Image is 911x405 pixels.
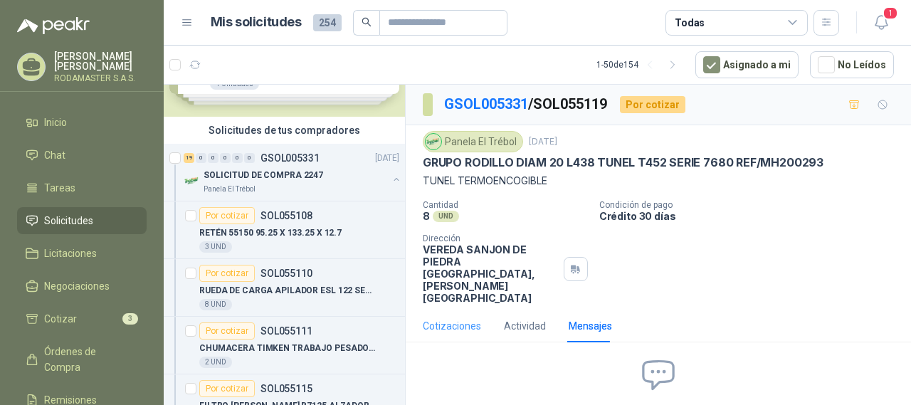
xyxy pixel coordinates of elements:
[599,210,905,222] p: Crédito 30 días
[208,153,218,163] div: 0
[423,210,430,222] p: 8
[199,380,255,397] div: Por cotizar
[164,259,405,317] a: Por cotizarSOL055110RUEDA DE CARGA APILADOR ESL 122 SERIE8 UND
[695,51,799,78] button: Asignado a mi
[199,357,232,368] div: 2 UND
[164,201,405,259] a: Por cotizarSOL055108RETÉN 55150 95.25 X 133.25 X 12.73 UND
[423,131,523,152] div: Panela El Trébol
[204,169,323,182] p: SOLICITUD DE COMPRA 2247
[122,313,138,325] span: 3
[529,135,557,149] p: [DATE]
[423,318,481,334] div: Cotizaciones
[199,284,376,298] p: RUEDA DE CARGA APILADOR ESL 122 SERIE
[199,342,376,355] p: CHUMACERA TIMKEN TRABAJO PESADO 2"7/16 4 HUECOS
[232,153,243,163] div: 0
[426,134,441,149] img: Company Logo
[423,155,823,170] p: GRUPO RODILLO DIAM 20 L438 TUNEL T452 SERIE 7680 REF/MH200293
[44,180,75,196] span: Tareas
[244,153,255,163] div: 0
[260,384,312,394] p: SOL055115
[675,15,705,31] div: Todas
[260,326,312,336] p: SOL055111
[504,318,546,334] div: Actividad
[17,207,147,234] a: Solicitudes
[17,174,147,201] a: Tareas
[17,109,147,136] a: Inicio
[44,213,93,228] span: Solicitudes
[184,172,201,189] img: Company Logo
[313,14,342,31] span: 254
[599,200,905,210] p: Condición de pago
[883,6,898,20] span: 1
[44,278,110,294] span: Negociaciones
[199,265,255,282] div: Por cotizar
[569,318,612,334] div: Mensajes
[44,115,67,130] span: Inicio
[423,243,558,304] p: VEREDA SANJON DE PIEDRA [GEOGRAPHIC_DATA] , [PERSON_NAME][GEOGRAPHIC_DATA]
[196,153,206,163] div: 0
[17,273,147,300] a: Negociaciones
[423,173,894,189] p: TUNEL TERMOENCOGIBLE
[44,246,97,261] span: Licitaciones
[199,207,255,224] div: Por cotizar
[54,51,147,71] p: [PERSON_NAME] [PERSON_NAME]
[17,240,147,267] a: Licitaciones
[44,344,133,375] span: Órdenes de Compra
[199,226,342,240] p: RETÉN 55150 95.25 X 133.25 X 12.7
[199,241,232,253] div: 3 UND
[17,338,147,381] a: Órdenes de Compra
[444,93,609,115] p: / SOL055119
[184,153,194,163] div: 19
[199,299,232,310] div: 8 UND
[164,117,405,144] div: Solicitudes de tus compradores
[184,149,402,195] a: 19 0 0 0 0 0 GSOL005331[DATE] Company LogoSOLICITUD DE COMPRA 2247Panela El Trébol
[211,12,302,33] h1: Mis solicitudes
[868,10,894,36] button: 1
[17,17,90,34] img: Logo peakr
[199,322,255,340] div: Por cotizar
[375,152,399,165] p: [DATE]
[362,17,372,27] span: search
[423,200,588,210] p: Cantidad
[260,211,312,221] p: SOL055108
[260,268,312,278] p: SOL055110
[444,95,528,112] a: GSOL005331
[17,142,147,169] a: Chat
[433,211,459,222] div: UND
[164,317,405,374] a: Por cotizarSOL055111CHUMACERA TIMKEN TRABAJO PESADO 2"7/16 4 HUECOS2 UND
[260,153,320,163] p: GSOL005331
[220,153,231,163] div: 0
[54,74,147,83] p: RODAMASTER S.A.S.
[423,233,558,243] p: Dirección
[810,51,894,78] button: No Leídos
[204,184,256,195] p: Panela El Trébol
[596,53,684,76] div: 1 - 50 de 154
[17,305,147,332] a: Cotizar3
[620,96,685,113] div: Por cotizar
[44,147,65,163] span: Chat
[44,311,77,327] span: Cotizar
